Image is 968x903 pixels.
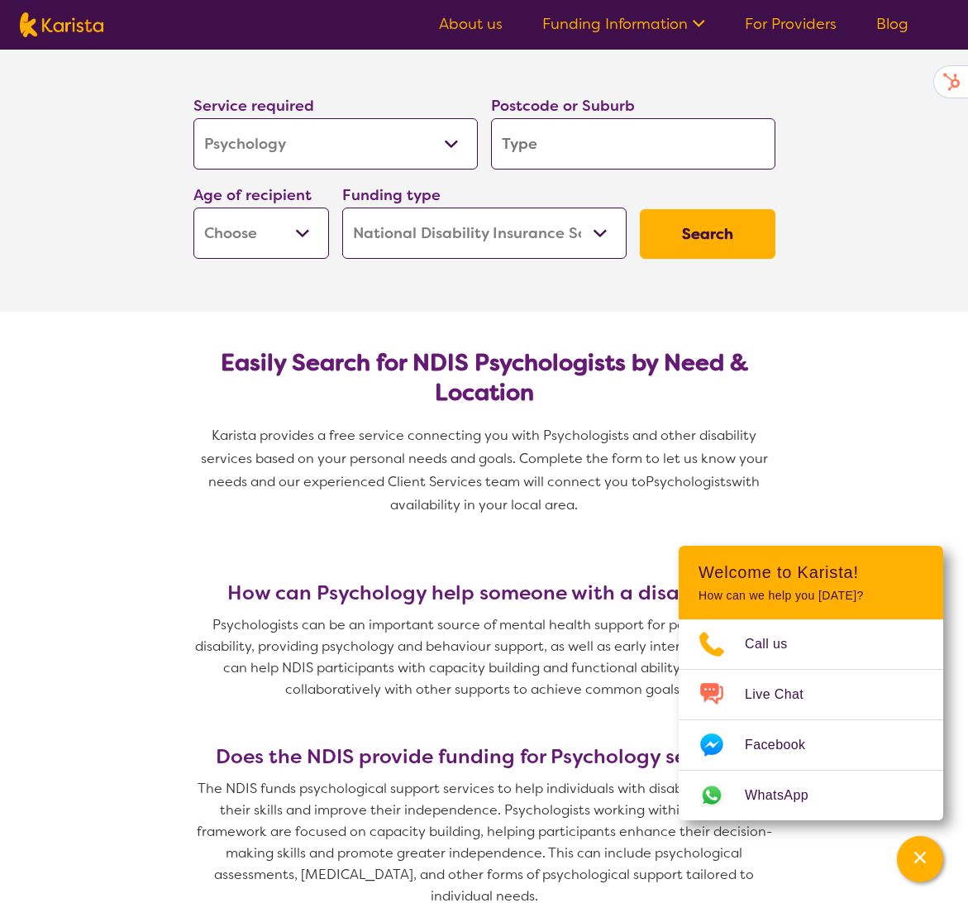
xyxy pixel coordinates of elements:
[491,96,635,116] label: Postcode or Suburb
[542,14,705,34] a: Funding Information
[193,96,314,116] label: Service required
[699,589,923,603] p: How can we help you [DATE]?
[646,473,732,490] span: Psychologists
[679,619,943,820] ul: Choose channel
[20,12,103,37] img: Karista logo
[699,562,923,582] h2: Welcome to Karista!
[745,783,828,808] span: WhatsApp
[491,118,775,170] input: Type
[745,682,823,707] span: Live Chat
[342,185,441,205] label: Funding type
[679,546,943,820] div: Channel Menu
[201,427,771,490] span: Karista provides a free service connecting you with Psychologists and other disability services b...
[187,581,782,604] h3: How can Psychology help someone with a disability?
[187,614,782,700] p: Psychologists can be an important source of mental health support for people with a disability, p...
[207,348,762,408] h2: Easily Search for NDIS Psychologists by Need & Location
[187,745,782,768] h3: Does the NDIS provide funding for Psychology services?
[439,14,503,34] a: About us
[897,836,943,882] button: Channel Menu
[745,632,808,657] span: Call us
[193,185,312,205] label: Age of recipient
[640,209,775,259] button: Search
[745,733,825,757] span: Facebook
[679,771,943,820] a: Web link opens in a new tab.
[745,14,837,34] a: For Providers
[876,14,908,34] a: Blog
